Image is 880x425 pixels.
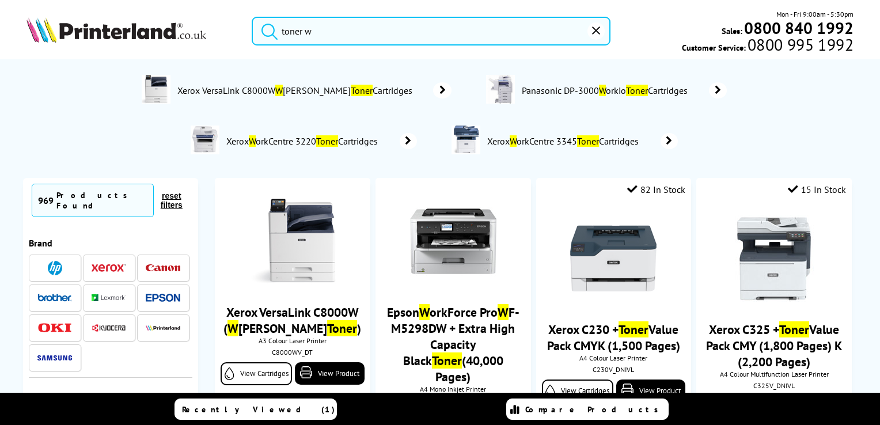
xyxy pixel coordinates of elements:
[37,323,72,333] img: OKI
[182,404,335,415] span: Recently Viewed (1)
[381,385,525,393] span: A4 Mono Inkjet Printer
[223,304,361,336] a: Xerox VersaLink C8000W (W[PERSON_NAME]Toner)
[351,85,373,96] mark: Toner
[742,22,854,33] a: 0800 840 1992
[744,17,854,39] b: 0800 840 1992
[682,39,854,53] span: Customer Service:
[731,215,817,302] img: xerox-c325-front-small.jpg
[252,17,610,45] input: Search prod
[706,321,842,370] a: Xerox C325 +TonerValue Pack CMY (1,800 Pages) K (2,200 Pages)
[432,352,462,369] mark: Toner
[486,126,678,157] a: XeroxWorkCentre 3345TonerCartridges
[776,9,854,20] span: Mon - Fri 9:00am - 5:30pm
[225,126,417,157] a: XeroxWorkCentre 3220TonerCartridges
[626,85,648,96] mark: Toner
[29,392,65,404] span: Category
[92,324,126,332] img: Kyocera
[498,304,509,320] mark: W
[547,321,680,354] a: Xerox C230 +TonerValue Pack CMYK (1,500 Pages)
[419,304,430,320] mark: W
[410,198,496,284] img: Epson-WF-M5298DW-Front-Small.jpg
[702,370,846,378] span: A4 Colour Multifunction Laser Printer
[92,264,126,272] img: Xerox
[627,184,685,195] div: 82 In Stock
[26,17,237,45] a: Printerland Logo
[570,215,657,302] img: Xerox-C230-Front-Main-Small.jpg
[387,304,519,385] a: EpsonWorkForce ProWF-M5298DW + Extra High Capacity BlackToner(40,000 Pages)
[316,135,338,147] mark: Toner
[599,85,606,96] mark: W
[154,191,190,210] button: reset filters
[37,294,72,302] img: Brother
[191,126,219,154] img: Xerox-WorkCentre-3220-department.jpg
[249,198,336,284] img: Xerox-C8000W-Front-Small.jpg
[525,404,665,415] span: Compare Products
[275,85,283,96] mark: W
[746,39,854,50] span: 0800 995 1992
[616,380,685,402] a: View Product
[619,321,648,337] mark: Toner
[327,320,357,336] mark: Toner
[521,75,727,106] a: Panasonic DP-3000WorkioTonerCartridges
[92,294,126,301] img: Lexmark
[788,184,846,195] div: 15 In Stock
[221,336,365,345] span: A3 Colour Laser Printer
[223,348,362,356] div: C8000WV_DT
[542,354,686,362] span: A4 Colour Laser Printer
[521,85,692,96] span: Panasonic DP-3000 orkio Cartridges
[26,17,206,43] img: Printerland Logo
[56,190,147,211] div: Products Found
[37,355,72,361] img: Samsung
[510,135,517,147] mark: W
[295,362,364,385] a: View Product
[545,365,683,374] div: C230V_DNIVL
[227,320,238,336] mark: W
[722,25,742,36] span: Sales:
[249,135,256,147] mark: W
[506,399,669,420] a: Compare Products
[146,294,180,302] img: Epson
[542,380,613,403] a: View Cartridges
[142,75,170,104] img: C8000V_DT-conspage.jpg
[176,85,416,96] span: Xerox VersaLink C8000W [PERSON_NAME] Cartridges
[221,362,292,385] a: View Cartridges
[486,75,515,104] img: Panasonic-DP-2500-conspage.jpg
[146,325,180,331] img: Printerland
[176,75,452,106] a: Xerox VersaLink C8000WW[PERSON_NAME]TonerCartridges
[29,237,52,249] span: Brand
[577,135,599,147] mark: Toner
[486,135,643,147] span: Xerox orkCentre 3345 Cartridges
[225,135,382,147] span: Xerox orkCentre 3220 Cartridges
[705,381,843,390] div: C325V_DNIVL
[48,261,62,275] img: HP
[146,264,180,272] img: Canon
[38,195,54,206] span: 969
[175,399,337,420] a: Recently Viewed (1)
[452,126,480,154] img: 3345.jpg
[779,321,809,337] mark: Toner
